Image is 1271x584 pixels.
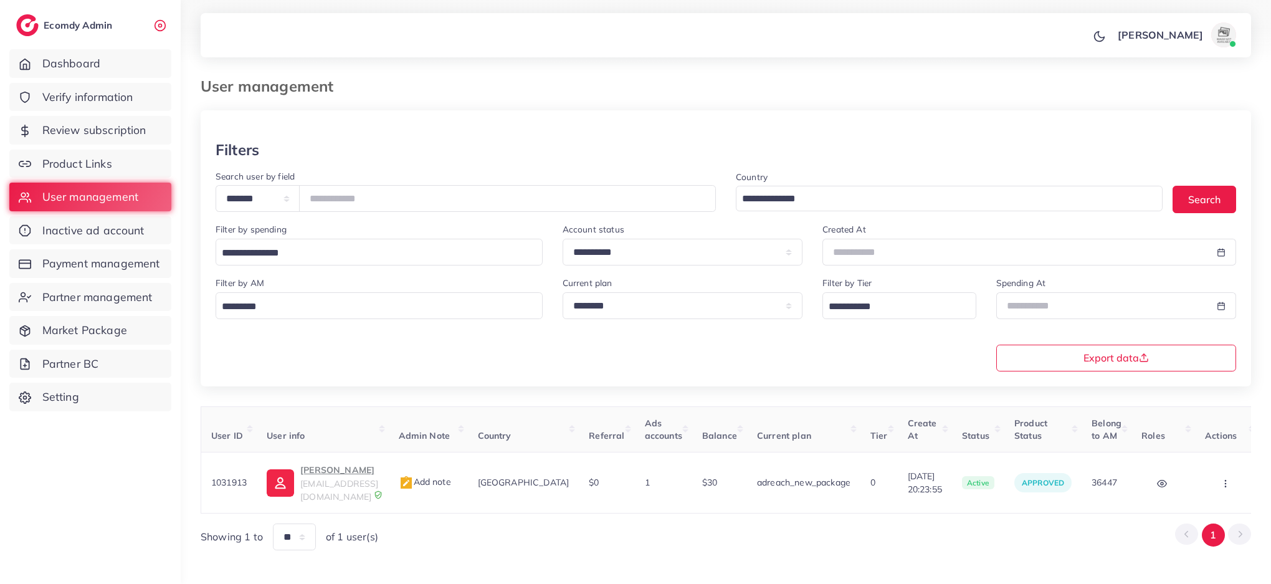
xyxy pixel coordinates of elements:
span: Verify information [42,89,133,105]
div: Search for option [216,292,543,319]
img: 9CAL8B2pu8EFxCJHYAAAAldEVYdGRhdGU6Y3JlYXRlADIwMjItMTItMDlUMDQ6NTg6MzkrMDA6MDBXSlgLAAAAJXRFWHRkYXR... [374,491,383,499]
button: Search [1173,186,1236,213]
a: Product Links [9,150,171,178]
a: Partner management [9,283,171,312]
span: Product Links [42,156,112,172]
div: Search for option [822,292,976,319]
span: Tier [870,430,888,441]
input: Search for option [217,244,526,263]
span: User info [267,430,305,441]
span: Status [962,430,989,441]
label: Current plan [563,277,612,289]
span: Partner BC [42,356,99,372]
span: Belong to AM [1092,418,1121,441]
div: Search for option [736,186,1163,211]
a: [PERSON_NAME]avatar [1111,22,1241,47]
span: Dashboard [42,55,100,72]
span: approved [1022,478,1064,487]
span: $0 [589,477,599,488]
img: logo [16,14,39,36]
ul: Pagination [1175,524,1251,547]
span: Inactive ad account [42,223,145,239]
h3: User management [201,77,343,95]
span: Balance [702,430,737,441]
span: Current plan [757,430,811,441]
span: Roles [1141,430,1165,441]
a: logoEcomdy Admin [16,14,115,36]
span: Export data [1083,353,1149,363]
span: [GEOGRAPHIC_DATA] [478,477,569,488]
label: Search user by field [216,170,295,183]
button: Go to page 1 [1202,524,1225,547]
a: Setting [9,383,171,411]
span: Actions [1205,430,1237,441]
span: User ID [211,430,243,441]
span: Market Package [42,322,127,338]
a: Payment management [9,249,171,278]
span: adreach_new_package [757,477,850,488]
label: Account status [563,223,624,236]
span: [DATE] 20:23:55 [908,470,942,495]
span: User management [42,189,138,205]
input: Search for option [738,189,1146,209]
label: Filter by AM [216,277,264,289]
img: admin_note.cdd0b510.svg [399,476,414,491]
input: Search for option [824,297,959,317]
a: Verify information [9,83,171,112]
input: Search for option [217,297,526,317]
span: Create At [908,418,937,441]
span: 36447 [1092,477,1117,488]
p: [PERSON_NAME] [300,462,378,477]
span: 1 [645,477,650,488]
span: Showing 1 to [201,530,263,544]
a: User management [9,183,171,211]
label: Filter by Tier [822,277,872,289]
div: Search for option [216,239,543,266]
h3: Filters [216,141,259,159]
span: Payment management [42,256,160,272]
span: $30 [702,477,717,488]
img: avatar [1211,22,1236,47]
label: Country [736,171,768,183]
p: [PERSON_NAME] [1118,27,1203,42]
a: Partner BC [9,350,171,378]
img: ic-user-info.36bf1079.svg [267,469,294,497]
span: Review subscription [42,122,146,138]
span: [EMAIL_ADDRESS][DOMAIN_NAME] [300,478,378,502]
span: Country [478,430,512,441]
span: Ads accounts [645,418,682,441]
span: Referral [589,430,624,441]
label: Spending At [996,277,1046,289]
span: of 1 user(s) [326,530,378,544]
span: 0 [870,477,875,488]
span: Partner management [42,289,153,305]
button: Export data [996,345,1237,371]
span: Product Status [1014,418,1047,441]
h2: Ecomdy Admin [44,19,115,31]
span: 1031913 [211,477,247,488]
span: Setting [42,389,79,405]
a: Market Package [9,316,171,345]
span: Admin Note [399,430,450,441]
a: Dashboard [9,49,171,78]
span: Add note [399,476,451,487]
a: [PERSON_NAME][EMAIL_ADDRESS][DOMAIN_NAME] [267,462,378,503]
span: active [962,476,994,490]
a: Inactive ad account [9,216,171,245]
label: Filter by spending [216,223,287,236]
a: Review subscription [9,116,171,145]
label: Created At [822,223,866,236]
